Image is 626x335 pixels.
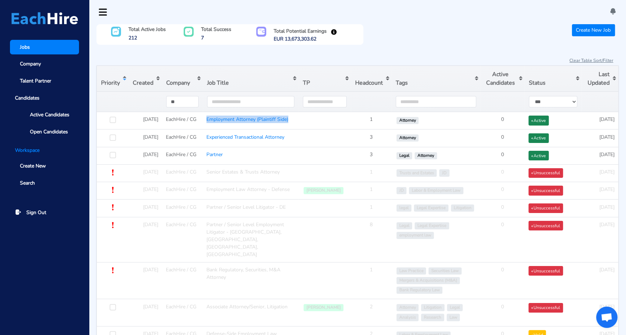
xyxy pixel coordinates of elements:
span: [DATE] [143,134,158,140]
span: EachHire / CG [166,186,196,193]
span: Jobs [20,43,30,51]
span: 0 [501,266,504,273]
span: 3 [370,134,373,140]
a: Senior Estates & Trusts Attorney [206,169,280,175]
span: 0 [501,221,504,228]
span: Law [447,314,460,321]
span: Active Candidates [30,111,69,118]
span: Law Practice [396,267,426,275]
span: Talent Partner [20,77,51,85]
span: EachHire / CG [166,169,196,175]
button: Unsuccessful [528,221,563,230]
span: Attorney [415,152,437,159]
span: Analysis [396,314,419,321]
span: [DATE] [599,151,615,158]
span: EachHire / CG [166,151,196,158]
button: Active [528,151,549,160]
li: Workspace [10,147,79,154]
span: EachHire / CG [166,204,196,211]
span: Candidates [10,91,79,105]
span: 0 [501,151,504,158]
button: Active [528,116,549,125]
span: Sign Out [26,209,46,216]
span: [DATE] [143,303,158,310]
span: JD [439,169,449,176]
span: Legal Expertise [414,204,448,212]
span: Legal [396,152,412,159]
span: [DATE] [143,204,158,211]
span: 1 [370,266,373,273]
span: [DATE] [143,186,158,193]
h6: EUR 13,673,303.62 [274,36,342,42]
span: Company [20,60,41,68]
img: Logo [11,12,78,25]
span: Attorney [396,304,419,311]
span: EachHire / CG [166,266,196,273]
span: 1 [370,116,373,123]
h6: Total Success [201,27,240,33]
span: [DATE] [143,151,158,158]
span: [DATE] [143,266,158,273]
span: [PERSON_NAME] [304,187,343,194]
span: [DATE] [599,204,615,211]
a: Jobs [10,40,79,54]
span: Litigation [451,204,474,212]
span: Search [20,179,35,187]
span: 0 [501,186,504,193]
span: 0 [501,169,504,175]
span: 0 [501,303,504,310]
span: [DATE] [599,186,615,193]
span: EachHire / CG [166,303,196,310]
a: Create New Job [572,24,615,36]
button: Unsuccessful [528,266,563,276]
button: Unsuccessful [528,303,563,313]
a: Associate Attorney/Senior, Litigation [206,303,288,310]
span: Labor & Employment Law [409,187,463,194]
span: Mergers & Acquisitions (M&A) [396,277,460,284]
a: Active Candidates [20,107,79,122]
span: Bank Regulatory Law [396,287,442,294]
span: 0 [501,204,504,211]
a: Bank Regulatory, Securities, M&A Attorney [206,266,280,281]
span: Legal Expertise [415,222,449,229]
a: Talent Partner [10,74,79,88]
span: employment law [396,232,434,239]
span: [DATE] [143,221,158,228]
h6: 212 [128,35,173,41]
a: Partner / Senior Level Litigator - DE [206,204,286,211]
span: 1 [370,169,373,175]
span: Research [421,314,444,321]
span: Open Candidates [30,128,68,135]
button: Clear Table Sort/Filter [569,57,614,64]
span: [DATE] [143,116,158,123]
a: Search [10,176,79,190]
span: Attorney [396,117,419,124]
a: Company [10,57,79,71]
span: Legal [396,222,412,229]
u: Clear Table Sort/Filter [569,58,613,63]
a: Experienced Transactional Attorney [206,134,284,140]
span: Legal [447,304,463,311]
span: 1 [370,204,373,211]
span: EachHire / CG [166,134,196,140]
span: 8 [370,221,373,228]
button: Unsuccessful [528,168,563,178]
span: EachHire / CG [166,116,196,123]
span: [DATE] [599,266,615,273]
span: [DATE] [599,169,615,175]
a: Employment Attorney (Plaintiff Side) [206,116,288,123]
span: JD [396,187,406,194]
span: 0 [501,134,504,140]
div: Open chat [596,307,617,328]
span: [DATE] [599,134,615,140]
a: Open Candidates [20,124,79,139]
span: Create New [20,162,46,170]
span: EachHire / CG [166,221,196,228]
span: [PERSON_NAME] [304,304,343,311]
span: Attorney [396,134,419,142]
span: Securities Law [428,267,461,275]
span: 2 [370,303,373,310]
span: [DATE] [143,169,158,175]
h6: 7 [201,35,240,41]
span: [DATE] [599,303,615,310]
